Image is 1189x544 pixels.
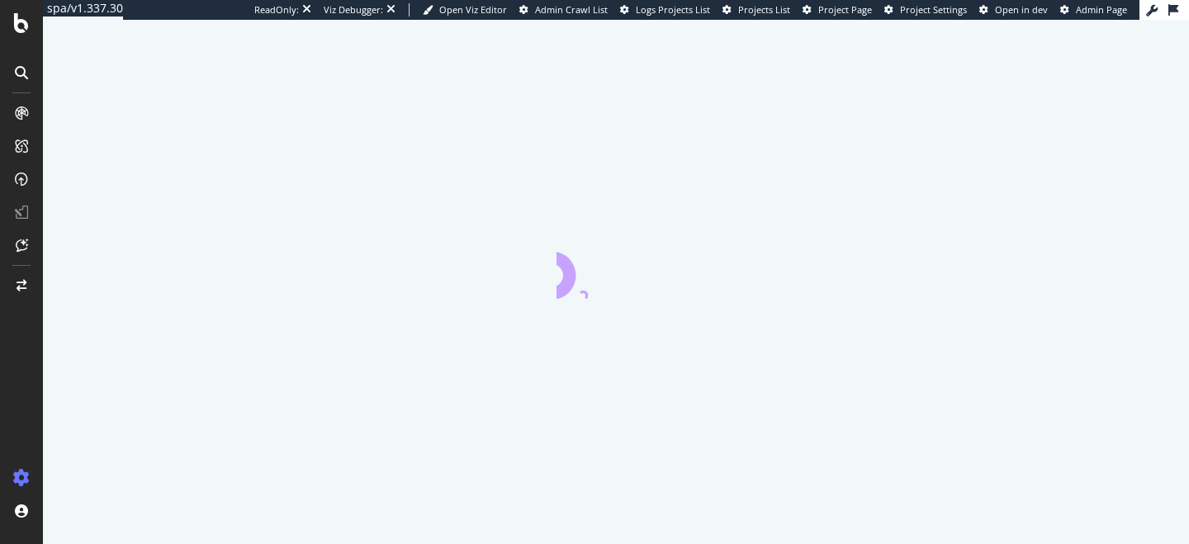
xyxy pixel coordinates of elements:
a: Open in dev [979,3,1048,17]
a: Project Settings [884,3,967,17]
span: Project Page [818,3,872,16]
a: Open Viz Editor [423,3,507,17]
span: Admin Page [1076,3,1127,16]
a: Projects List [722,3,790,17]
div: animation [557,239,675,299]
a: Project Page [803,3,872,17]
span: Projects List [738,3,790,16]
a: Admin Page [1060,3,1127,17]
a: Admin Crawl List [519,3,608,17]
a: Logs Projects List [620,3,710,17]
div: ReadOnly: [254,3,299,17]
span: Open in dev [995,3,1048,16]
span: Project Settings [900,3,967,16]
div: Viz Debugger: [324,3,383,17]
span: Open Viz Editor [439,3,507,16]
span: Logs Projects List [636,3,710,16]
span: Admin Crawl List [535,3,608,16]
